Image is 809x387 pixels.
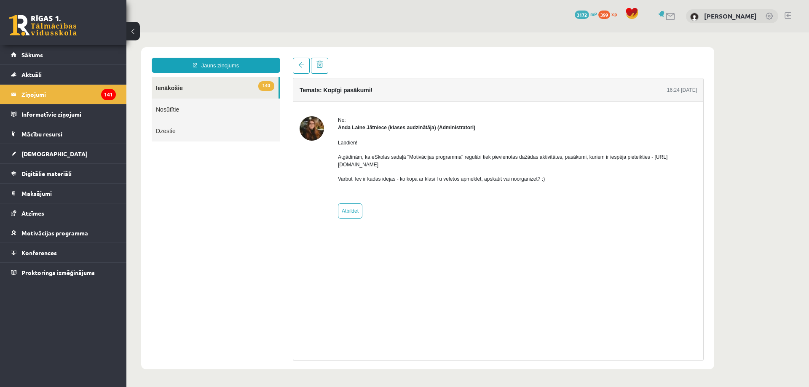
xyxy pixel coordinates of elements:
h4: Temats: Kopīgi pasākumi! [173,54,246,61]
a: 399 xp [598,11,621,17]
a: Aktuāli [11,65,116,84]
span: 399 [598,11,610,19]
a: Dzēstie [25,88,153,109]
strong: Anda Laine Jātniece (klases audzinātāja) (Administratori) [212,92,349,98]
p: Labdien! [212,107,571,114]
span: Atzīmes [21,209,44,217]
a: Ziņojumi141 [11,85,116,104]
a: Atzīmes [11,203,116,223]
span: 3172 [575,11,589,19]
span: mP [590,11,597,17]
img: Eriks Meļņiks [690,13,699,21]
p: Atgādinām, ka eSkolas sadaļā "Motivācijas programma" regulāri tiek pievienotas dažādas aktivitāte... [212,121,571,136]
div: No: [212,84,571,91]
i: 141 [101,89,116,100]
a: 140Ienākošie [25,45,152,66]
span: Sākums [21,51,43,59]
a: Konferences [11,243,116,262]
span: Mācību resursi [21,130,62,138]
p: Varbūt Tev ir kādas idejas - ko kopā ar klasi Tu vēlētos apmeklēt, apskatīt vai noorganizēt? :) [212,143,571,150]
span: Aktuāli [21,71,42,78]
legend: Maksājumi [21,184,116,203]
legend: Informatīvie ziņojumi [21,104,116,124]
span: Motivācijas programma [21,229,88,237]
span: Konferences [21,249,57,256]
a: [PERSON_NAME] [704,12,757,20]
a: Digitālie materiāli [11,164,116,183]
a: Atbildēt [212,171,236,186]
span: 140 [132,49,148,59]
a: Jauns ziņojums [25,25,154,40]
a: Motivācijas programma [11,223,116,243]
a: Mācību resursi [11,124,116,144]
a: Sākums [11,45,116,64]
a: [DEMOGRAPHIC_DATA] [11,144,116,163]
img: Anda Laine Jātniece (klases audzinātāja) [173,84,198,108]
a: Rīgas 1. Tālmācības vidusskola [9,15,77,36]
a: 3172 mP [575,11,597,17]
span: xp [611,11,617,17]
span: Digitālie materiāli [21,170,72,177]
a: Nosūtītie [25,66,153,88]
span: Proktoringa izmēģinājums [21,269,95,276]
div: 16:24 [DATE] [541,54,571,61]
span: [DEMOGRAPHIC_DATA] [21,150,88,157]
a: Maksājumi [11,184,116,203]
a: Proktoringa izmēģinājums [11,263,116,282]
a: Informatīvie ziņojumi [11,104,116,124]
legend: Ziņojumi [21,85,116,104]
